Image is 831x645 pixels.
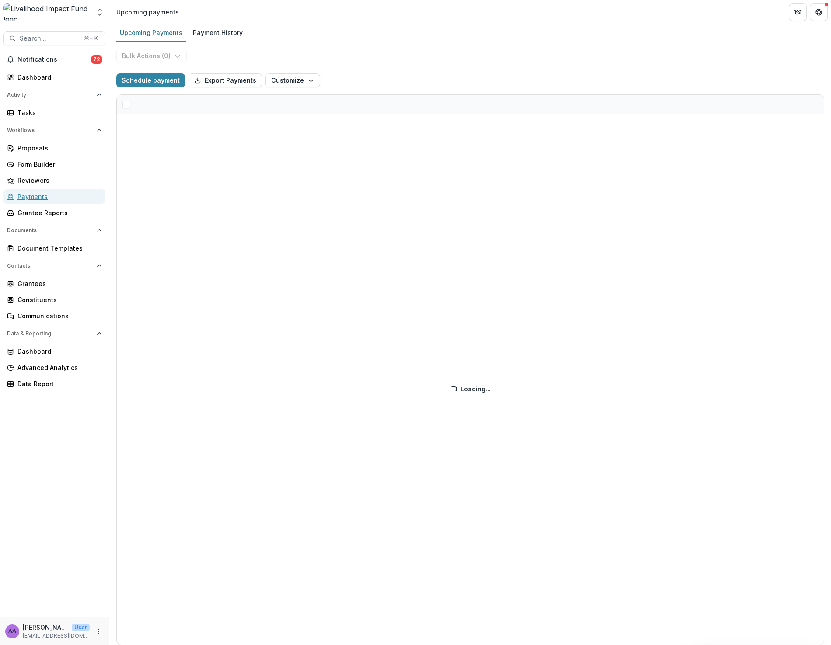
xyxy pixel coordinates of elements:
p: [EMAIL_ADDRESS][DOMAIN_NAME] [23,632,90,640]
a: Document Templates [3,241,105,255]
button: Open Workflows [3,123,105,137]
div: Grantees [17,279,98,288]
button: Bulk Actions (0) [116,49,187,63]
a: Dashboard [3,344,105,359]
a: Payment History [189,24,246,42]
span: 72 [91,55,102,64]
div: Aude Anquetil [8,628,16,634]
p: [PERSON_NAME] [23,623,68,632]
a: Reviewers [3,173,105,188]
button: Search... [3,31,105,45]
a: Upcoming Payments [116,24,186,42]
div: Dashboard [17,73,98,82]
a: Grantee Reports [3,206,105,220]
div: Reviewers [17,176,98,185]
div: Communications [17,311,98,321]
a: Grantees [3,276,105,291]
span: Data & Reporting [7,331,93,337]
div: Upcoming payments [116,7,179,17]
div: ⌘ + K [82,34,100,43]
div: Tasks [17,108,98,117]
button: Notifications72 [3,52,105,66]
span: Activity [7,92,93,98]
a: Data Report [3,377,105,391]
button: Partners [789,3,807,21]
a: Form Builder [3,157,105,171]
div: Grantee Reports [17,208,98,217]
button: Open Data & Reporting [3,327,105,341]
span: Contacts [7,263,93,269]
a: Constituents [3,293,105,307]
a: Payments [3,189,105,204]
button: Open Activity [3,88,105,102]
img: Livelihood Impact Fund logo [3,3,90,21]
a: Tasks [3,105,105,120]
button: Open entity switcher [94,3,106,21]
span: Documents [7,227,93,234]
a: Communications [3,309,105,323]
p: User [72,624,90,631]
a: Advanced Analytics [3,360,105,375]
div: Payments [17,192,98,201]
button: Open Contacts [3,259,105,273]
span: Notifications [17,56,91,63]
a: Dashboard [3,70,105,84]
span: Workflows [7,127,93,133]
div: Advanced Analytics [17,363,98,372]
div: Constituents [17,295,98,304]
div: Data Report [17,379,98,388]
div: Proposals [17,143,98,153]
a: Proposals [3,141,105,155]
button: Open Documents [3,223,105,237]
div: Payment History [189,26,246,39]
nav: breadcrumb [113,6,182,18]
button: More [93,626,104,637]
div: Upcoming Payments [116,26,186,39]
button: Get Help [810,3,828,21]
div: Document Templates [17,244,98,253]
span: Search... [20,35,79,42]
div: Dashboard [17,347,98,356]
div: Form Builder [17,160,98,169]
